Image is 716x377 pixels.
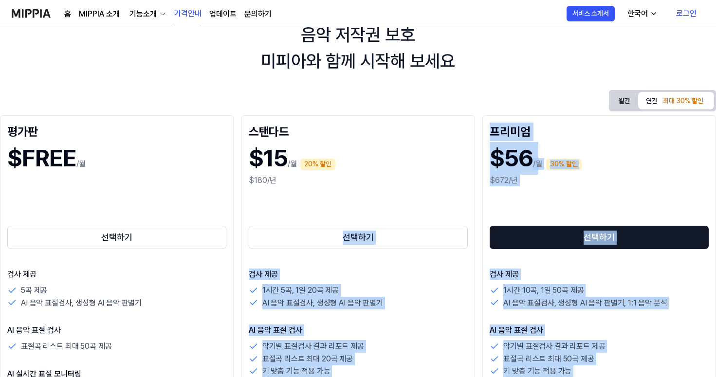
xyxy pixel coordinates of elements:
a: MIPPIA 소개 [79,8,120,20]
button: 선택하기 [249,226,468,249]
p: 악기별 표절검사 결과 리포트 제공 [503,340,605,353]
a: 선택하기 [490,224,709,251]
a: 선택하기 [249,224,468,251]
p: AI 음악 표절검사, 생성형 AI 음악 판별기 [262,297,383,309]
button: 월간 [611,93,638,108]
div: 평가판 [7,123,226,138]
div: 프리미엄 [490,123,709,138]
button: 선택하기 [490,226,709,249]
p: 검사 제공 [7,269,226,280]
p: 악기별 표절검사 결과 리포트 제공 [262,340,364,353]
p: 5곡 제공 [21,284,47,297]
a: 선택하기 [7,224,226,251]
p: 검사 제공 [490,269,709,280]
button: 기능소개 [128,8,166,20]
a: 문의하기 [244,8,272,20]
div: 30% 할인 [546,159,582,170]
div: $180/년 [249,175,468,186]
div: 기능소개 [128,8,159,20]
button: 서비스 소개서 [567,6,615,21]
p: 표절곡 리스트 최대 20곡 제공 [262,353,353,365]
h1: $15 [249,142,288,175]
div: 한국어 [625,8,650,19]
h1: $56 [490,142,533,175]
p: /월 [76,158,86,170]
p: AI 음악 표절 검사 [7,324,226,336]
button: 한국어 [620,4,663,23]
p: AI 음악 표절검사, 생성형 AI 음악 판별기, 1:1 음악 분석 [503,297,667,309]
button: 연간 [638,92,714,109]
div: 스탠다드 [249,123,468,138]
p: 1시간 5곡, 1일 20곡 제공 [262,284,339,297]
a: 가격안내 [174,0,202,27]
a: 업데이트 [209,8,237,20]
p: AI 음악 표절 검사 [490,324,709,336]
p: 표절곡 리스트 최대 50곡 제공 [21,340,111,353]
p: AI 음악 표절 검사 [249,324,468,336]
p: 1시간 10곡, 1일 50곡 제공 [503,284,584,297]
div: $672/년 [490,175,709,186]
h1: $FREE [7,142,76,175]
div: 20% 할인 [300,159,335,170]
div: 최대 30% 할인 [660,95,706,107]
p: /월 [288,158,297,170]
a: 홈 [64,8,71,20]
p: 표절곡 리스트 최대 50곡 제공 [503,353,594,365]
p: 검사 제공 [249,269,468,280]
p: /월 [533,158,542,170]
button: 선택하기 [7,226,226,249]
p: AI 음악 표절검사, 생성형 AI 음악 판별기 [21,297,142,309]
